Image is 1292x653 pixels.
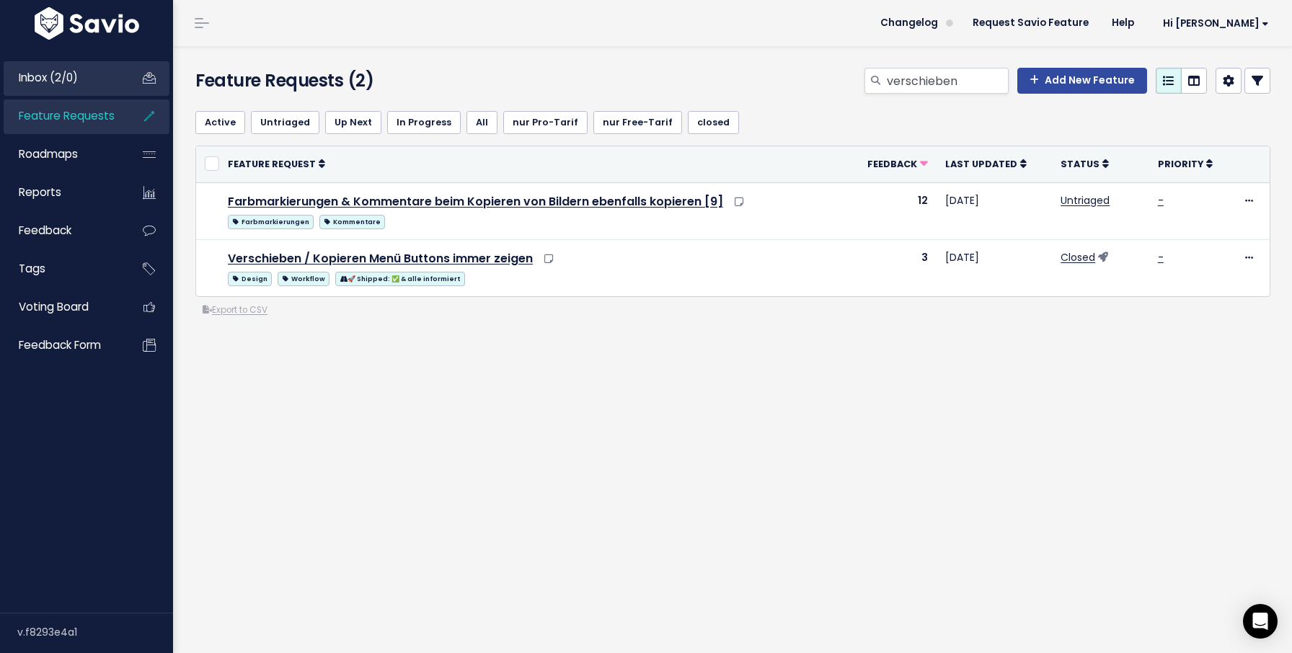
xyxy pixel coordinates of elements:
a: Voting Board [4,290,120,324]
a: Untriaged [1061,193,1110,208]
a: Help [1100,12,1146,34]
a: Feature Requests [4,99,120,133]
td: 3 [846,239,937,296]
h4: Feature Requests (2) [195,68,539,94]
a: closed [688,111,739,134]
a: Inbox (2/0) [4,61,120,94]
a: Tags [4,252,120,285]
span: Voting Board [19,299,89,314]
a: Priority [1158,156,1213,171]
span: Last Updated [945,158,1017,170]
span: Design [228,272,272,286]
span: Status [1061,158,1099,170]
span: Changelog [880,18,938,28]
span: Tags [19,261,45,276]
a: Reports [4,176,120,209]
img: logo-white.9d6f32f41409.svg [31,7,143,40]
td: [DATE] [937,182,1052,239]
span: Roadmaps [19,146,78,161]
div: v.f8293e4a1 [17,613,173,651]
span: Kommentare [319,215,385,229]
a: Up Next [325,111,381,134]
a: In Progress [387,111,461,134]
a: Roadmaps [4,138,120,171]
td: [DATE] [937,239,1052,296]
a: - [1158,250,1164,265]
a: Active [195,111,245,134]
span: Inbox (2/0) [19,70,78,85]
a: Farbmarkierungen & Kommentare beim Kopieren von Bildern ebenfalls kopieren [9] [228,193,723,210]
a: nur Pro-Tarif [503,111,588,134]
td: 12 [846,182,937,239]
a: Export to CSV [203,304,267,316]
span: Feature Requests [19,108,115,123]
a: Untriaged [251,111,319,134]
span: Priority [1158,158,1203,170]
a: - [1158,193,1164,208]
a: Last Updated [945,156,1027,171]
a: Hi [PERSON_NAME] [1146,12,1280,35]
input: Search features... [885,68,1009,94]
span: Feedback [19,223,71,238]
a: Feature Request [228,156,325,171]
a: Kommentare [319,212,385,230]
a: Feedback [4,214,120,247]
ul: Filter feature requests [195,111,1270,134]
a: Workflow [278,269,329,287]
span: Feedback form [19,337,101,352]
a: Closed [1061,250,1095,265]
span: Feedback [867,158,917,170]
a: Add New Feature [1017,68,1147,94]
a: Request Savio Feature [961,12,1100,34]
a: All [466,111,497,134]
span: Hi [PERSON_NAME] [1163,18,1269,29]
a: 🚀 Shipped: ✅ & alle informiert [335,269,464,287]
a: Feedback form [4,329,120,362]
a: Verschieben / Kopieren Menü Buttons immer zeigen [228,250,533,267]
span: Feature Request [228,158,316,170]
a: Feedback [867,156,928,171]
a: Status [1061,156,1109,171]
div: Open Intercom Messenger [1243,604,1278,639]
a: Farbmarkierungen [228,212,314,230]
span: 🚀 Shipped: ✅ & alle informiert [335,272,464,286]
span: Farbmarkierungen [228,215,314,229]
span: Reports [19,185,61,200]
a: Design [228,269,272,287]
a: nur Free-Tarif [593,111,682,134]
span: Workflow [278,272,329,286]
